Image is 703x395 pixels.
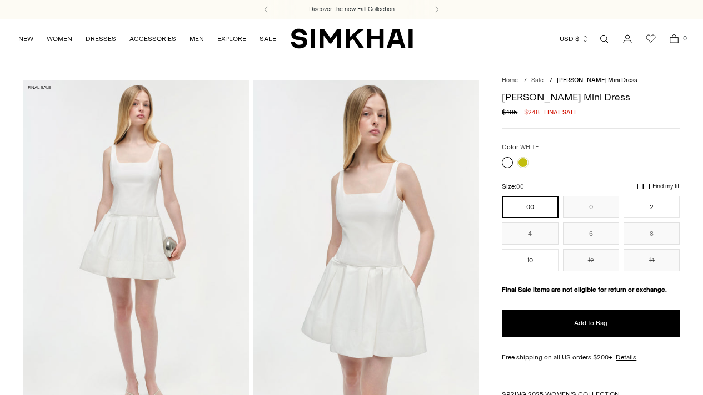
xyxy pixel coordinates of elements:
[560,27,589,51] button: USD $
[624,249,680,271] button: 14
[217,27,246,51] a: EXPLORE
[640,28,662,50] a: Wishlist
[563,249,619,271] button: 12
[516,183,524,190] span: 00
[550,76,552,85] div: /
[520,144,539,151] span: WHITE
[18,27,33,51] a: NEW
[524,107,540,117] span: $248
[502,77,518,84] a: Home
[680,33,690,43] span: 0
[663,28,685,50] a: Open cart modal
[502,76,680,85] nav: breadcrumbs
[616,352,636,362] a: Details
[502,249,558,271] button: 10
[624,222,680,245] button: 8
[86,27,116,51] a: DRESSES
[524,76,527,85] div: /
[593,28,615,50] a: Open search modal
[502,196,558,218] button: 00
[309,5,395,14] a: Discover the new Fall Collection
[563,196,619,218] button: 0
[502,181,524,192] label: Size:
[129,27,176,51] a: ACCESSORIES
[47,27,72,51] a: WOMEN
[616,28,639,50] a: Go to the account page
[624,196,680,218] button: 2
[574,318,607,328] span: Add to Bag
[260,27,276,51] a: SALE
[531,77,544,84] a: Sale
[502,310,680,337] button: Add to Bag
[291,28,413,49] a: SIMKHAI
[563,222,619,245] button: 6
[190,27,204,51] a: MEN
[502,142,539,153] label: Color:
[502,352,680,362] div: Free shipping on all US orders $200+
[502,222,558,245] button: 4
[502,107,517,117] s: $495
[502,92,680,102] h1: [PERSON_NAME] Mini Dress
[502,286,667,293] strong: Final Sale items are not eligible for return or exchange.
[557,77,637,84] span: [PERSON_NAME] Mini Dress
